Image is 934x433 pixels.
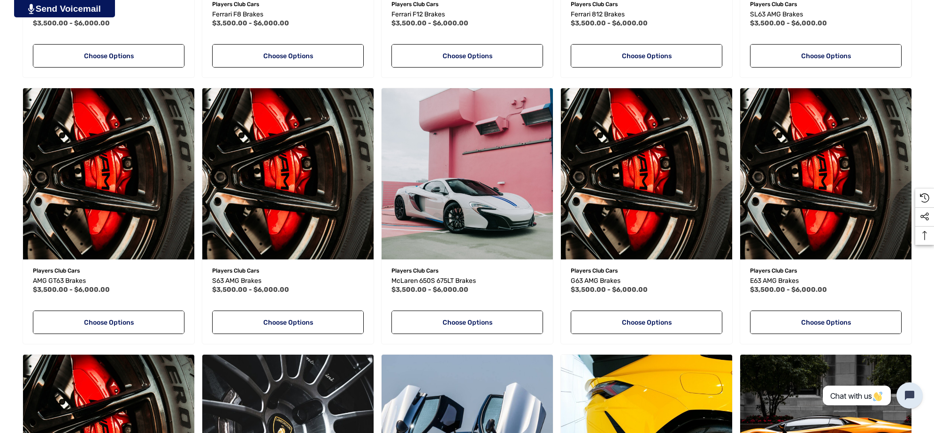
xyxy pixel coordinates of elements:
[33,286,110,294] span: $3,500.00 - $6,000.00
[571,311,722,334] a: Choose Options
[212,275,364,287] a: S63 AMG Brakes,Price range from $3,500.00 to $6,000.00
[212,265,364,277] p: Players Club Cars
[33,10,89,18] span: Ferrari 488 Brakes
[750,277,799,285] span: E63 AMG Brakes
[382,88,553,259] a: McLaren 650S 675LT Brakes,Price range from $3,500.00 to $6,000.00
[740,88,911,259] img: E63 AMG Brakes
[33,311,184,334] a: Choose Options
[750,265,902,277] p: Players Club Cars
[391,44,543,68] a: Choose Options
[212,311,364,334] a: Choose Options
[571,265,722,277] p: Players Club Cars
[33,275,184,287] a: AMG GT63 Brakes,Price range from $3,500.00 to $6,000.00
[750,9,902,20] a: SL63 AMG Brakes,Price range from $3,500.00 to $6,000.00
[750,275,902,287] a: E63 AMG Brakes,Price range from $3,500.00 to $6,000.00
[391,9,543,20] a: Ferrari F12 Brakes,Price range from $3,500.00 to $6,000.00
[23,88,194,259] img: AMG GT63 Brakes
[212,19,289,27] span: $3,500.00 - $6,000.00
[212,9,364,20] a: Ferrari F8 Brakes,Price range from $3,500.00 to $6,000.00
[571,286,648,294] span: $3,500.00 - $6,000.00
[920,193,929,203] svg: Recently Viewed
[391,10,445,18] span: Ferrari F12 Brakes
[33,265,184,277] p: Players Club Cars
[750,286,827,294] span: $3,500.00 - $6,000.00
[571,44,722,68] a: Choose Options
[391,19,468,27] span: $3,500.00 - $6,000.00
[391,286,468,294] span: $3,500.00 - $6,000.00
[202,88,374,259] img: S63 AMG Brakes
[391,277,476,285] span: McLaren 650S 675LT Brakes
[33,277,86,285] span: AMG GT63 Brakes
[212,10,263,18] span: Ferrari F8 Brakes
[750,44,902,68] a: Choose Options
[571,10,625,18] span: Ferrari 812 Brakes
[212,44,364,68] a: Choose Options
[561,88,732,259] img: G63 AMG Brakes
[382,88,553,259] img: McLaren 650S Brakes
[391,265,543,277] p: Players Club Cars
[750,311,902,334] a: Choose Options
[920,212,929,221] svg: Social Media
[571,275,722,287] a: G63 AMG Brakes,Price range from $3,500.00 to $6,000.00
[750,19,827,27] span: $3,500.00 - $6,000.00
[391,311,543,334] a: Choose Options
[740,88,911,259] a: E63 AMG Brakes,Price range from $3,500.00 to $6,000.00
[750,10,803,18] span: SL63 AMG Brakes
[571,19,648,27] span: $3,500.00 - $6,000.00
[202,88,374,259] a: S63 AMG Brakes,Price range from $3,500.00 to $6,000.00
[571,277,620,285] span: G63 AMG Brakes
[561,88,732,259] a: G63 AMG Brakes,Price range from $3,500.00 to $6,000.00
[33,44,184,68] a: Choose Options
[33,19,110,27] span: $3,500.00 - $6,000.00
[212,277,261,285] span: S63 AMG Brakes
[28,4,34,14] img: PjwhLS0gR2VuZXJhdG9yOiBHcmF2aXQuaW8gLS0+PHN2ZyB4bWxucz0iaHR0cDovL3d3dy53My5vcmcvMjAwMC9zdmciIHhtb...
[915,231,934,240] svg: Top
[212,286,289,294] span: $3,500.00 - $6,000.00
[571,9,722,20] a: Ferrari 812 Brakes,Price range from $3,500.00 to $6,000.00
[23,88,194,259] a: AMG GT63 Brakes,Price range from $3,500.00 to $6,000.00
[391,275,543,287] a: McLaren 650S 675LT Brakes,Price range from $3,500.00 to $6,000.00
